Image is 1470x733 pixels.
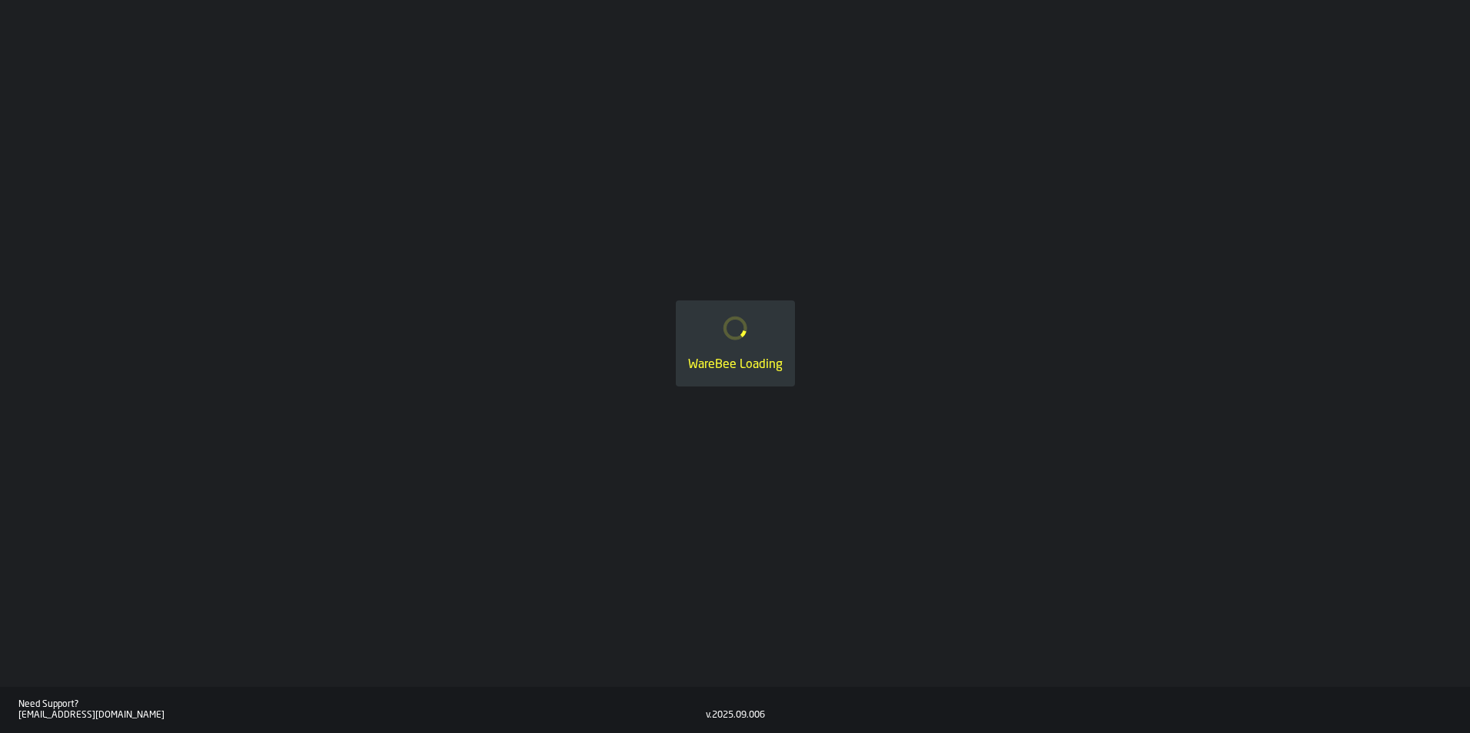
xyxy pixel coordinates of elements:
div: Need Support? [18,699,706,710]
div: [EMAIL_ADDRESS][DOMAIN_NAME] [18,710,706,721]
div: 2025.09.006 [712,710,765,721]
div: WareBee Loading [688,356,783,374]
div: v. [706,710,712,721]
a: Need Support?[EMAIL_ADDRESS][DOMAIN_NAME] [18,699,706,721]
